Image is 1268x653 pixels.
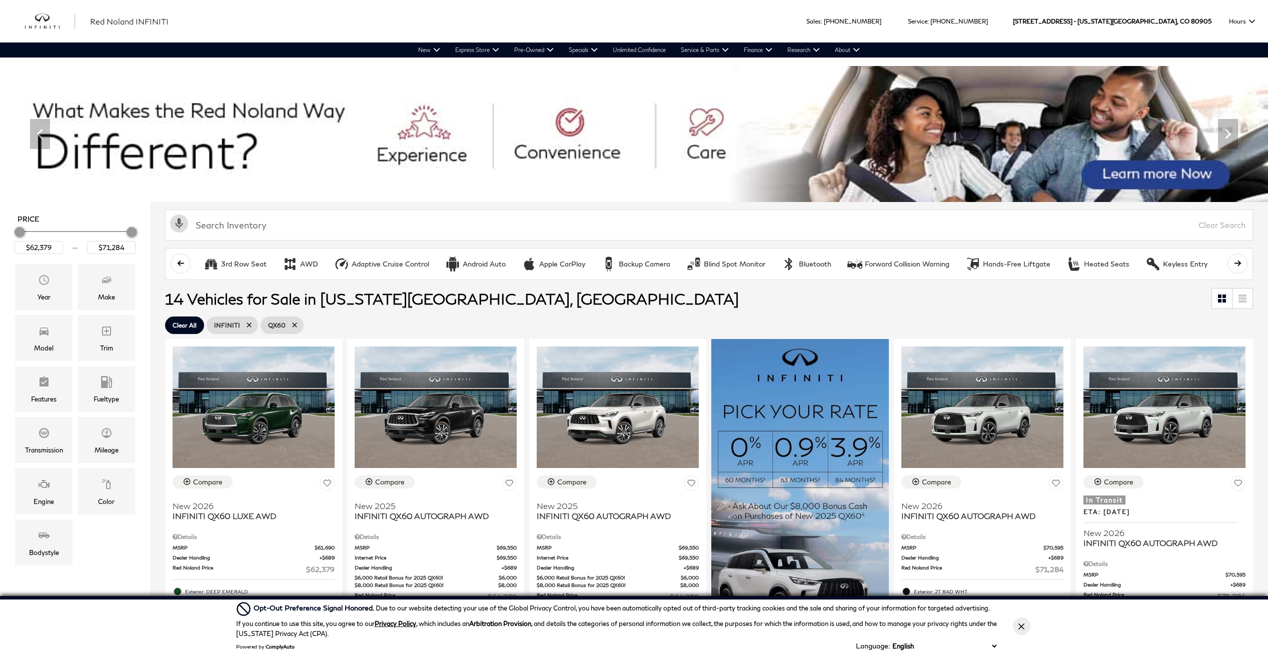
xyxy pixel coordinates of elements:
[87,241,136,254] input: Maximum
[901,544,1063,551] a: MSRP $70,595
[355,591,488,602] span: Red Noland Price
[821,17,822,25] span: :
[1083,571,1245,578] a: MSRP $70,595
[268,319,286,331] span: QX60
[355,544,517,551] a: MSRP $69,550
[1035,564,1063,574] span: $71,284
[355,581,498,589] span: $8,000 Retail Bonus for 2025 QX60!
[355,544,497,551] span: MSRP
[355,511,509,521] span: INFINITI QX60 AUTOGRAPH AWD
[1048,554,1063,561] span: $689
[1145,256,1160,271] div: Keyless Entry
[965,256,980,271] div: Hands-Free Liftgate
[127,227,137,237] div: Maximum Price
[375,477,405,486] div: Compare
[502,475,517,494] button: Save Vehicle
[605,42,673,57] a: Unlimited Confidence
[173,532,335,541] div: Pricing Details - INFINITI QX60 LUXE AWD
[355,501,509,511] span: New 2025
[684,475,699,494] button: Save Vehicle
[355,591,517,602] a: Red Noland Price $64,239
[601,256,616,271] div: Backup Camera
[25,13,75,29] img: INFINITI
[95,444,119,455] div: Mileage
[34,496,54,507] div: Engine
[101,424,113,444] span: Mileage
[173,544,335,551] a: MSRP $61,690
[411,42,448,57] a: New
[375,619,416,627] a: Privacy Policy
[277,253,324,274] button: AWDAWD
[608,183,618,193] span: Go to slide 3
[173,554,320,561] span: Dealer Handling
[355,554,497,561] span: Internet Price
[173,346,335,468] img: 2026 INFINITI QX60 LUXE AWD
[173,554,335,561] a: Dealer Handling $689
[622,183,632,193] span: Go to slide 4
[214,319,240,331] span: INFINITI
[908,17,927,25] span: Service
[1083,528,1238,538] span: New 2026
[15,264,73,310] div: YearYear
[15,366,73,412] div: FeaturesFeatures
[300,259,318,268] div: AWD
[537,591,670,602] span: Red Noland Price
[1013,17,1211,25] a: [STREET_ADDRESS] • [US_STATE][GEOGRAPHIC_DATA], CO 80905
[901,511,1056,521] span: INFINITI QX60 AUTOGRAPH AWD
[98,291,115,302] div: Make
[94,393,119,404] div: Fueltype
[173,494,335,521] a: New 2026INFINITI QX60 LUXE AWD
[901,554,1048,561] span: Dealer Handling
[537,532,699,541] div: Pricing Details - INFINITI QX60 AUTOGRAPH AWD
[463,259,506,268] div: Android Auto
[890,641,999,651] select: Language Select
[537,511,691,521] span: INFINITI QX60 AUTOGRAPH AWD
[90,15,169,27] a: Red Noland INFINITI
[679,554,699,561] span: $69,550
[901,554,1063,561] a: Dealer Handling $689
[334,256,349,271] div: Adaptive Cruise Control
[901,564,1063,574] a: Red Noland Price $71,284
[736,42,780,57] a: Finance
[355,574,517,581] a: $6,000 Retail Bonus for 2025 QX60! $6,000
[1140,253,1213,274] button: Keyless EntryKeyless Entry
[173,564,335,574] a: Red Noland Price $62,379
[25,444,63,455] div: Transmission
[827,42,867,57] a: About
[537,501,691,511] span: New 2025
[101,373,113,393] span: Fueltype
[329,253,435,274] button: Adaptive Cruise ControlAdaptive Cruise Control
[799,259,831,268] div: Bluetooth
[537,574,699,581] a: $6,000 Retail Bonus for 2025 QX60! $6,000
[98,496,115,507] div: Color
[901,501,1056,511] span: New 2026
[537,346,699,468] img: 2025 INFINITI QX60 AUTOGRAPH AWD
[1218,119,1238,149] div: Next
[680,581,699,589] span: $8,000
[445,256,460,271] div: Android Auto
[355,532,517,541] div: Pricing Details - INFINITI QX60 AUTOGRAPH AWD
[704,259,765,268] div: Blind Spot Monitor
[448,42,507,57] a: Express Store
[1225,571,1245,578] span: $70,595
[254,602,990,613] div: Due to our website detecting your use of the Global Privacy Control, you have been automatically ...
[355,346,517,468] img: 2025 INFINITI QX60 AUTOGRAPH AWD
[537,564,684,571] span: Dealer Handling
[537,475,597,488] button: Compare Vehicle
[15,315,73,361] div: ModelModel
[922,477,951,486] div: Compare
[930,17,988,25] a: [PHONE_NUMBER]
[678,183,688,193] span: Go to slide 8
[516,253,591,274] button: Apple CarPlayApple CarPlay
[193,477,223,486] div: Compare
[30,119,50,149] div: Previous
[537,591,699,602] a: Red Noland Price $64,239
[18,214,133,223] h5: Price
[983,259,1050,268] div: Hands-Free Liftgate
[173,475,233,488] button: Compare Vehicle
[1230,581,1245,588] span: $689
[537,544,699,551] a: MSRP $69,550
[960,253,1056,274] button: Hands-Free LiftgateHands-Free Liftgate
[670,591,699,602] span: $64,239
